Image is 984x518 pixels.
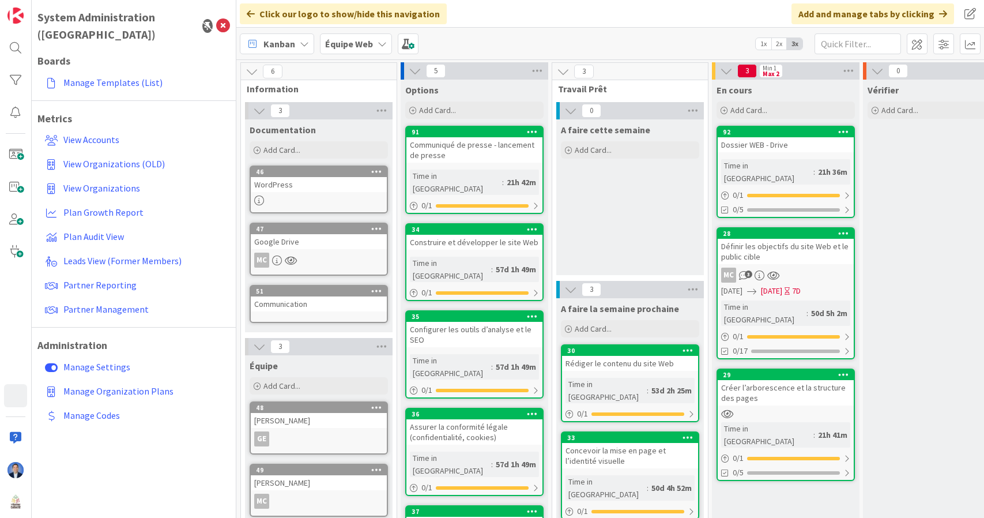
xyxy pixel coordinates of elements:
[251,465,387,490] div: 49[PERSON_NAME]
[251,286,387,296] div: 51
[558,83,693,95] span: Travail Prêt
[251,224,387,249] div: 47Google Drive
[406,419,542,445] div: Assurer la conformité légale (confidentialité, cookies)
[412,410,542,418] div: 36
[263,145,300,155] span: Add Card...
[251,494,387,509] div: MC
[63,385,174,397] span: Manage Organization Plans
[718,137,854,152] div: Dossier WEB - Drive
[771,38,787,50] span: 2x
[251,167,387,192] div: 46WordPress
[263,65,282,78] span: 6
[792,285,801,297] div: 7D
[251,403,387,413] div: 48
[723,230,854,238] div: 28
[577,505,588,517] span: 0 / 1
[491,458,493,471] span: :
[649,384,695,397] div: 53d 2h 25m
[730,105,767,115] span: Add Card...
[721,301,806,326] div: Time in [GEOGRAPHIC_DATA]
[718,329,854,344] div: 0/1
[868,84,899,96] span: Vérifier
[240,3,447,24] div: Click our logo to show/hide this navigation
[63,410,120,421] span: Manage Codes
[647,482,649,494] span: :
[421,482,432,494] span: 0 / 1
[263,381,300,391] span: Add Card...
[256,404,387,412] div: 48
[721,268,736,283] div: MC
[412,226,542,234] div: 34
[421,287,432,299] span: 0 / 1
[718,127,854,137] div: 92
[63,279,137,291] span: Partner Reporting
[63,231,124,242] span: Plan Audit View
[7,462,24,478] img: DP
[562,433,698,443] div: 33
[721,285,742,297] span: [DATE]
[504,176,539,189] div: 21h 42m
[493,361,539,373] div: 57d 1h 49m
[756,38,771,50] span: 1x
[787,38,802,50] span: 3x
[406,383,542,397] div: 0/1
[567,434,698,442] div: 33
[406,409,542,419] div: 36
[567,347,698,355] div: 30
[254,494,269,509] div: MC
[251,167,387,177] div: 46
[565,475,647,501] div: Time in [GEOGRAPHIC_DATA]
[410,170,502,195] div: Time in [GEOGRAPHIC_DATA]
[406,286,542,300] div: 0/1
[247,83,382,95] span: Information
[406,224,542,250] div: 34Construire et développer le site Web
[562,346,698,356] div: 30
[806,307,808,320] span: :
[63,158,165,170] span: View Organizations (OLD)
[251,475,387,490] div: [PERSON_NAME]
[815,429,850,441] div: 21h 41m
[63,361,130,373] span: Manage Settings
[562,433,698,468] div: 33Concevoir la mise en page et l’identité visuelle
[649,482,695,494] div: 50d 4h 52m
[561,303,679,314] span: A faire la semaine prochaine
[63,134,119,145] span: View Accounts
[325,38,373,50] b: Équipe Web
[718,188,854,202] div: 0/1
[493,263,539,276] div: 57d 1h 49m
[813,166,815,178] span: :
[815,166,850,178] div: 21h 36m
[761,285,782,297] span: [DATE]
[251,296,387,311] div: Communication
[419,105,456,115] span: Add Card...
[574,65,594,78] span: 3
[733,189,744,201] span: 0 / 1
[251,224,387,234] div: 47
[718,127,854,152] div: 92Dossier WEB - Drive
[421,200,432,212] span: 0 / 1
[63,182,140,194] span: View Organizations
[412,313,542,321] div: 35
[7,7,24,24] img: Visit kanbanzone.com
[718,451,854,466] div: 0/1
[37,339,230,352] h1: Administration
[405,84,439,96] span: Options
[251,234,387,249] div: Google Drive
[562,407,698,421] div: 0/1
[881,105,918,115] span: Add Card...
[733,467,744,479] span: 0/5
[888,64,908,78] span: 0
[406,127,542,163] div: 91Communiqué de presse - lancement de presse
[791,3,954,24] div: Add and manage tabs by clicking
[37,112,230,125] h1: Metrics
[718,268,854,283] div: MC
[406,137,542,163] div: Communiqué de presse - lancement de presse
[410,354,491,380] div: Time in [GEOGRAPHIC_DATA]
[718,228,854,264] div: 28Définir les objectifs du site Web et le public cible
[647,384,649,397] span: :
[723,128,854,136] div: 92
[565,378,647,403] div: Time in [GEOGRAPHIC_DATA]
[410,257,491,282] div: Time in [GEOGRAPHIC_DATA]
[263,37,295,51] span: Kanban
[406,198,542,213] div: 0/1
